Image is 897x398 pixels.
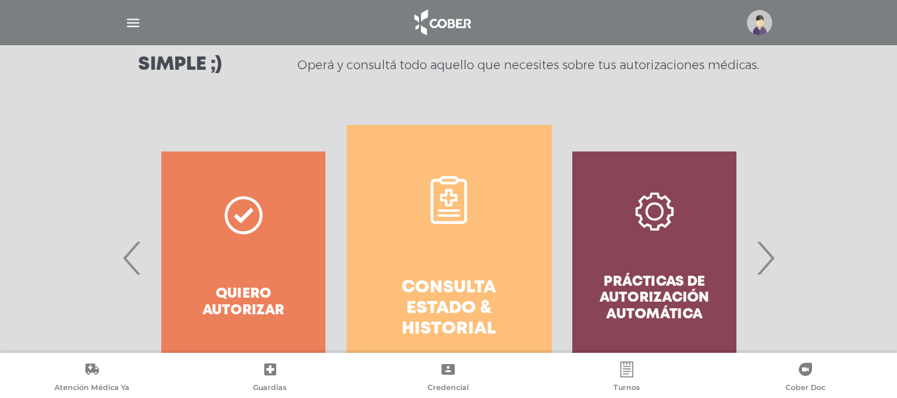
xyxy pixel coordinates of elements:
[538,361,716,395] a: Turnos
[747,10,772,35] img: profile-placeholder.svg
[253,383,287,395] span: Guardias
[359,361,538,395] a: Credencial
[785,383,825,395] span: Cober Doc
[407,7,477,39] img: logo_cober_home-white.png
[428,383,469,395] span: Credencial
[181,361,360,395] a: Guardias
[54,383,129,395] span: Atención Médica Ya
[370,278,528,340] h4: Consulta estado & historial
[716,361,894,395] a: Cober Doc
[347,125,552,391] a: Consulta estado & historial
[297,57,759,73] p: Operá y consultá todo aquello que necesites sobre tus autorizaciones médicas.
[125,15,141,31] img: Cober_menu-lines-white.svg
[613,383,640,395] span: Turnos
[752,222,778,294] span: Next
[138,56,222,74] h3: Simple ;)
[3,361,181,395] a: Atención Médica Ya
[120,222,145,294] span: Previous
